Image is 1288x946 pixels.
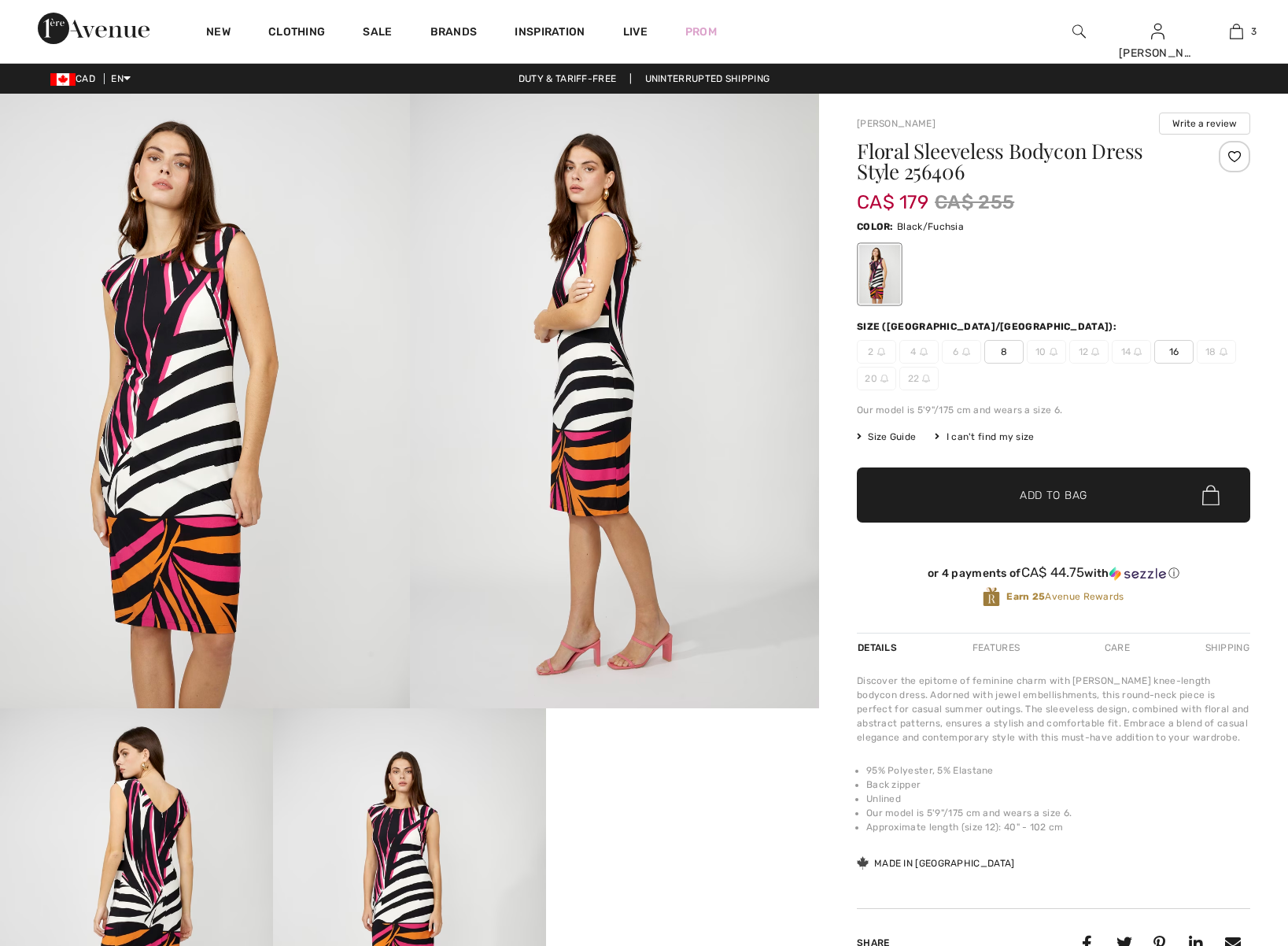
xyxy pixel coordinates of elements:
img: Canadian Dollar [50,73,76,86]
a: Prom [685,24,717,40]
button: Write a review [1159,113,1250,135]
a: [PERSON_NAME] [857,118,936,129]
a: Sign In [1151,24,1164,39]
li: Back zipper [866,778,1250,792]
img: ring-m.svg [1050,348,1057,356]
img: ring-m.svg [920,348,928,356]
img: search the website [1072,22,1086,41]
img: ring-m.svg [1220,348,1227,356]
div: I can't find my size [935,430,1034,444]
div: Our model is 5'9"/175 cm and wears a size 6. [857,403,1250,417]
strong: Earn 25 [1006,591,1045,602]
li: 95% Polyester, 5% Elastane [866,763,1250,778]
span: CA$ 179 [857,176,928,213]
img: My Info [1151,22,1164,41]
img: ring-m.svg [962,348,970,356]
img: Floral Sleeveless Bodycon Dress Style 256406. 2 [410,94,820,708]
div: Features [959,634,1033,662]
li: Our model is 5'9"/175 cm and wears a size 6. [866,806,1250,820]
button: Add to Bag [857,467,1250,523]
div: Care [1091,634,1143,662]
span: 20 [857,367,896,390]
h1: Floral Sleeveless Bodycon Dress Style 256406 [857,141,1185,182]
span: 4 [899,340,939,364]
span: CA$ 44.75 [1021,564,1085,580]
div: Discover the epitome of feminine charm with [PERSON_NAME] knee-length bodycon dress. Adorned with... [857,674,1250,745]
a: Brands [430,25,478,42]
span: 8 [984,340,1024,364]
span: CA$ 255 [935,188,1014,216]
div: Size ([GEOGRAPHIC_DATA]/[GEOGRAPHIC_DATA]): [857,320,1120,334]
span: EN [111,73,131,84]
span: 3 [1251,24,1257,39]
span: CAD [50,73,101,84]
div: Made in [GEOGRAPHIC_DATA] [857,856,1015,870]
span: Inspiration [515,25,585,42]
div: Black/Fuchsia [859,245,900,304]
span: 6 [942,340,981,364]
a: Clothing [268,25,325,42]
span: 22 [899,367,939,390]
span: 2 [857,340,896,364]
a: Live [623,24,648,40]
span: 14 [1112,340,1151,364]
div: Details [857,634,901,662]
span: 12 [1069,340,1109,364]
img: Avenue Rewards [983,586,1000,608]
img: 1ère Avenue [38,13,149,44]
a: New [206,25,231,42]
span: Add to Bag [1020,487,1087,504]
img: ring-m.svg [877,348,885,356]
span: 10 [1027,340,1066,364]
li: Unlined [866,792,1250,806]
div: [PERSON_NAME] [1119,45,1196,61]
div: Shipping [1201,634,1250,662]
img: ring-m.svg [880,375,888,382]
img: ring-m.svg [1134,348,1142,356]
span: 16 [1154,340,1194,364]
span: 18 [1197,340,1236,364]
img: ring-m.svg [922,375,930,382]
img: Sezzle [1109,567,1166,581]
div: or 4 payments ofCA$ 44.75withSezzle Click to learn more about Sezzle [857,565,1250,586]
span: Black/Fuchsia [897,221,964,232]
img: ring-m.svg [1091,348,1099,356]
span: Avenue Rewards [1006,589,1124,604]
li: Approximate length (size 12): 40" - 102 cm [866,820,1250,834]
img: My Bag [1230,22,1243,41]
div: or 4 payments of with [857,565,1250,581]
a: 3 [1198,22,1275,41]
span: Size Guide [857,430,916,444]
img: Bag.svg [1202,485,1220,505]
a: Sale [363,25,392,42]
span: Color: [857,221,894,232]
